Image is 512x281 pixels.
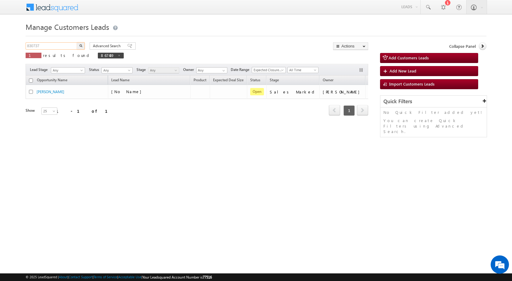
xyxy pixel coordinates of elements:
[69,275,93,279] a: Contact Support
[252,67,284,73] span: Expected Closure Date
[37,90,64,94] a: [PERSON_NAME]
[89,67,101,72] span: Status
[59,275,68,279] a: About
[102,68,131,73] span: Any
[94,275,117,279] a: Terms of Service
[26,274,212,280] span: © 2025 LeadSquared | | | | |
[389,81,435,86] span: Import Customers Leads
[250,88,264,95] span: Open
[148,67,179,73] a: Any
[323,89,363,95] div: [PERSON_NAME]
[343,105,355,116] span: 1
[26,22,109,32] span: Manage Customers Leads
[389,68,416,73] span: Add New Lead
[26,108,37,113] div: Show
[41,107,57,115] a: 25
[79,44,82,47] img: Search
[42,108,58,114] span: 25
[231,67,252,72] span: Date Range
[29,79,33,83] input: Check all records
[101,67,133,73] a: Any
[118,275,141,279] a: Acceptable Use
[210,77,247,85] a: Expected Deal Size
[29,53,38,58] span: 1
[108,77,133,85] span: Lead Name
[270,78,279,82] span: Stage
[366,76,384,84] span: Actions
[93,43,123,49] span: Advanced Search
[148,68,177,73] span: Any
[34,77,70,85] a: Opportunity Name
[43,53,91,58] span: results found
[37,78,67,82] span: Opportunity Name
[329,105,340,115] span: prev
[137,67,148,72] span: Stage
[287,67,318,73] a: All Time
[111,89,144,94] span: [No Name]
[51,68,83,73] span: Any
[383,110,484,115] p: No Quick Filter added yet!
[252,67,286,73] a: Expected Closure Date
[56,107,115,114] div: 1 - 1 of 1
[323,78,333,82] span: Owner
[389,55,429,60] span: Add Customers Leads
[196,67,227,73] input: Type to Search
[357,105,368,115] span: next
[183,67,196,72] span: Owner
[203,275,212,279] span: 77516
[247,77,263,85] a: Status
[30,67,50,72] span: Lead Stage
[288,67,317,73] span: All Time
[270,89,317,95] div: Sales Marked
[267,77,282,85] a: Stage
[449,44,476,49] span: Collapse Panel
[213,78,244,82] span: Expected Deal Size
[357,106,368,115] a: next
[194,78,206,82] span: Product
[101,53,115,58] span: 867459
[333,42,368,50] button: Actions
[142,275,212,279] span: Your Leadsquared Account Number is
[51,67,85,73] a: Any
[383,118,484,134] p: You can create Quick Filters using Advanced Search.
[219,68,227,74] a: Show All Items
[380,96,487,107] div: Quick Filters
[329,106,340,115] a: prev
